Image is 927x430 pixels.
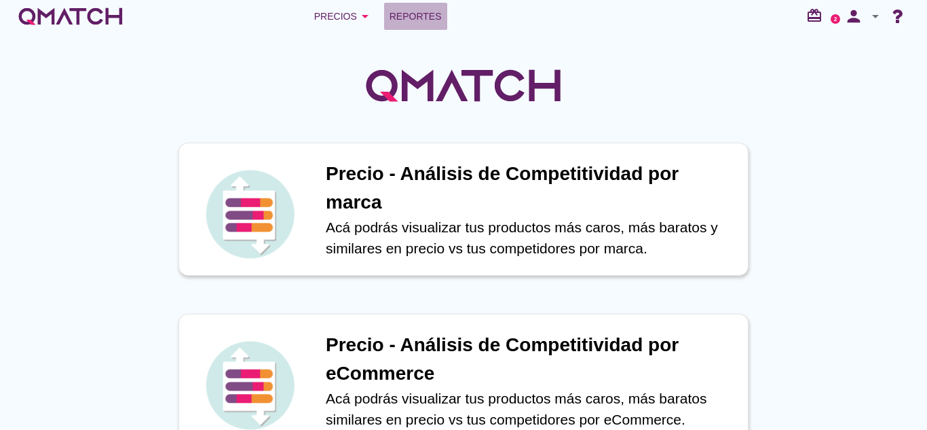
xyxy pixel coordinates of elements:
img: QMatchLogo [362,52,565,120]
i: redeem [806,7,828,24]
i: arrow_drop_down [867,8,884,24]
i: arrow_drop_down [357,8,373,24]
p: Acá podrás visualizar tus productos más caros, más baratos y similares en precio vs tus competido... [326,217,734,259]
button: Precios [303,3,384,30]
a: white-qmatch-logo [16,3,125,30]
i: person [840,7,867,26]
h1: Precio - Análisis de Competitividad por marca [326,160,734,217]
span: Reportes [390,8,442,24]
text: 2 [834,16,837,22]
a: iconPrecio - Análisis de Competitividad por marcaAcá podrás visualizar tus productos más caros, m... [159,143,768,276]
h1: Precio - Análisis de Competitividad por eCommerce [326,331,734,388]
img: icon [202,166,297,262]
div: Precios [314,8,373,24]
a: 2 [831,14,840,24]
a: Reportes [384,3,447,30]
